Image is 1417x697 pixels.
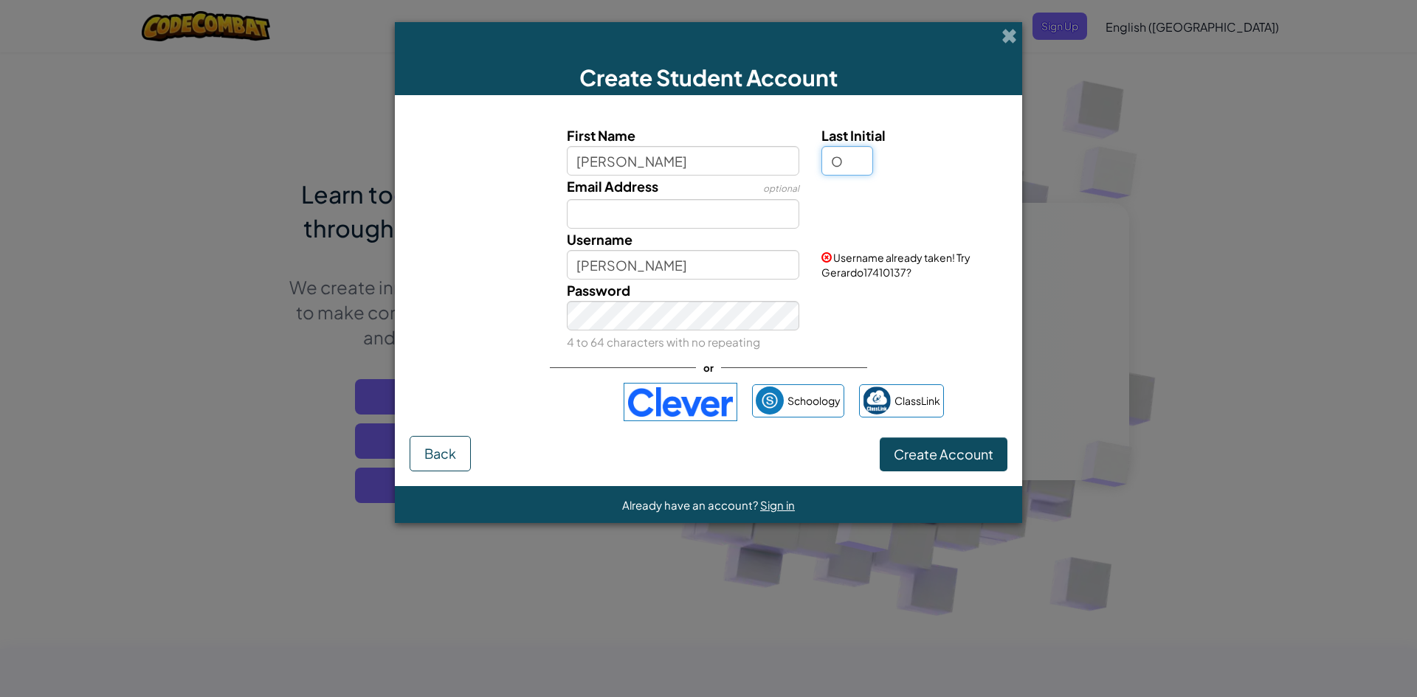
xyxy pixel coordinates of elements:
small: 4 to 64 characters with no repeating [567,335,760,349]
img: classlink-logo-small.png [863,386,891,415]
span: Username already taken! Try Gerardo17410137? [821,251,970,279]
span: Password [567,282,630,299]
span: First Name [567,127,635,144]
span: Schoology [787,390,841,412]
span: Create Student Account [579,63,838,91]
button: Create Account [880,437,1007,471]
span: Email Address [567,178,658,195]
button: Back [410,436,471,471]
img: schoology.png [756,386,784,415]
span: or [696,357,721,378]
span: Last Initial [821,127,886,144]
img: clever-logo-blue.png [624,383,737,421]
span: Already have an account? [622,498,760,512]
span: ClassLink [894,390,940,412]
span: optional [763,183,799,194]
a: Sign in [760,498,795,512]
iframe: Sign in with Google Button [466,386,616,418]
span: Username [567,231,632,248]
span: Create Account [894,445,993,462]
span: Back [424,445,456,462]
